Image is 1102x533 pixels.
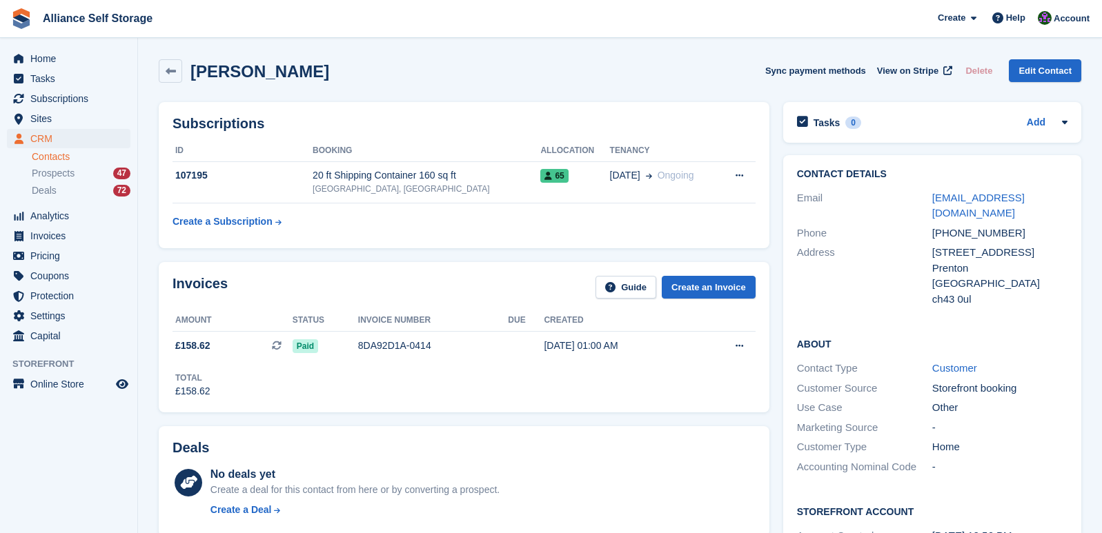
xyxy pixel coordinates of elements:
[313,168,540,183] div: 20 ft Shipping Container 160 sq ft
[210,503,272,517] div: Create a Deal
[797,225,932,241] div: Phone
[540,140,609,162] th: Allocation
[7,49,130,68] a: menu
[932,420,1067,436] div: -
[313,183,540,195] div: [GEOGRAPHIC_DATA], [GEOGRAPHIC_DATA]
[508,310,544,332] th: Due
[610,168,640,183] span: [DATE]
[293,339,318,353] span: Paid
[7,266,130,285] a: menu
[7,286,130,305] a: menu
[877,64,938,78] span: View on Stripe
[932,292,1067,308] div: ch43 0ul
[358,310,509,332] th: Invoice number
[30,246,113,265] span: Pricing
[113,168,130,179] div: 47
[32,167,75,180] span: Prospects
[932,245,1067,261] div: [STREET_ADDRESS]
[7,374,130,394] a: menu
[797,400,932,416] div: Use Case
[173,209,282,234] a: Create a Subscription
[30,69,113,88] span: Tasks
[7,206,130,225] a: menu
[1006,11,1025,25] span: Help
[1009,59,1081,82] a: Edit Contact
[358,339,509,353] div: 8DA92D1A-0414
[30,306,113,325] span: Settings
[30,326,113,345] span: Capital
[7,69,130,88] a: menu
[610,140,718,162] th: Tenancy
[797,336,1067,350] h2: About
[932,276,1067,292] div: [GEOGRAPHIC_DATA]
[932,192,1025,219] a: [EMAIL_ADDRESS][DOMAIN_NAME]
[797,439,932,455] div: Customer Type
[114,376,130,392] a: Preview store
[7,109,130,128] a: menu
[932,362,977,374] a: Customer
[30,286,113,305] span: Protection
[30,129,113,148] span: CRM
[932,400,1067,416] div: Other
[30,266,113,285] span: Coupons
[658,170,694,181] span: Ongoing
[7,246,130,265] a: menu
[30,109,113,128] span: Sites
[175,384,210,399] div: £158.62
[11,8,32,29] img: stora-icon-8386f47178a22dfd0bd8f6a31ec36ba5ce8667c1dd55bd0f319d3a0aa187defe.svg
[797,381,932,396] div: Customer Source
[7,129,130,148] a: menu
[175,339,210,353] span: £158.62
[932,459,1067,475] div: -
[797,361,932,376] div: Contact Type
[540,169,568,183] span: 65
[1027,115,1045,131] a: Add
[210,466,500,483] div: No deals yet
[932,439,1067,455] div: Home
[7,326,130,345] a: menu
[797,420,932,436] div: Marketing Source
[544,310,696,332] th: Created
[960,59,998,82] button: Delete
[932,261,1067,276] div: Prenton
[797,504,1067,518] h2: Storefront Account
[37,7,158,30] a: Alliance Self Storage
[845,117,861,129] div: 0
[113,185,130,197] div: 72
[173,440,209,456] h2: Deals
[173,140,313,162] th: ID
[797,459,932,475] div: Accounting Nominal Code
[814,117,840,129] h2: Tasks
[797,169,1067,180] h2: Contact Details
[173,276,228,299] h2: Invoices
[30,226,113,245] span: Invoices
[7,226,130,245] a: menu
[765,59,866,82] button: Sync payment methods
[662,276,756,299] a: Create an Invoice
[1054,12,1090,26] span: Account
[1038,11,1052,25] img: Romilly Norton
[596,276,656,299] a: Guide
[12,357,137,371] span: Storefront
[173,310,293,332] th: Amount
[32,184,57,197] span: Deals
[173,116,756,132] h2: Subscriptions
[932,381,1067,396] div: Storefront booking
[190,62,329,81] h2: [PERSON_NAME]
[7,89,130,108] a: menu
[544,339,696,353] div: [DATE] 01:00 AM
[797,190,932,221] div: Email
[175,372,210,384] div: Total
[938,11,965,25] span: Create
[313,140,540,162] th: Booking
[797,245,932,307] div: Address
[210,483,500,497] div: Create a deal for this contact from here or by converting a prospect.
[32,183,130,198] a: Deals 72
[32,150,130,163] a: Contacts
[210,503,500,517] a: Create a Deal
[932,225,1067,241] div: [PHONE_NUMBER]
[173,168,313,183] div: 107195
[872,59,955,82] a: View on Stripe
[30,206,113,225] span: Analytics
[30,89,113,108] span: Subscriptions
